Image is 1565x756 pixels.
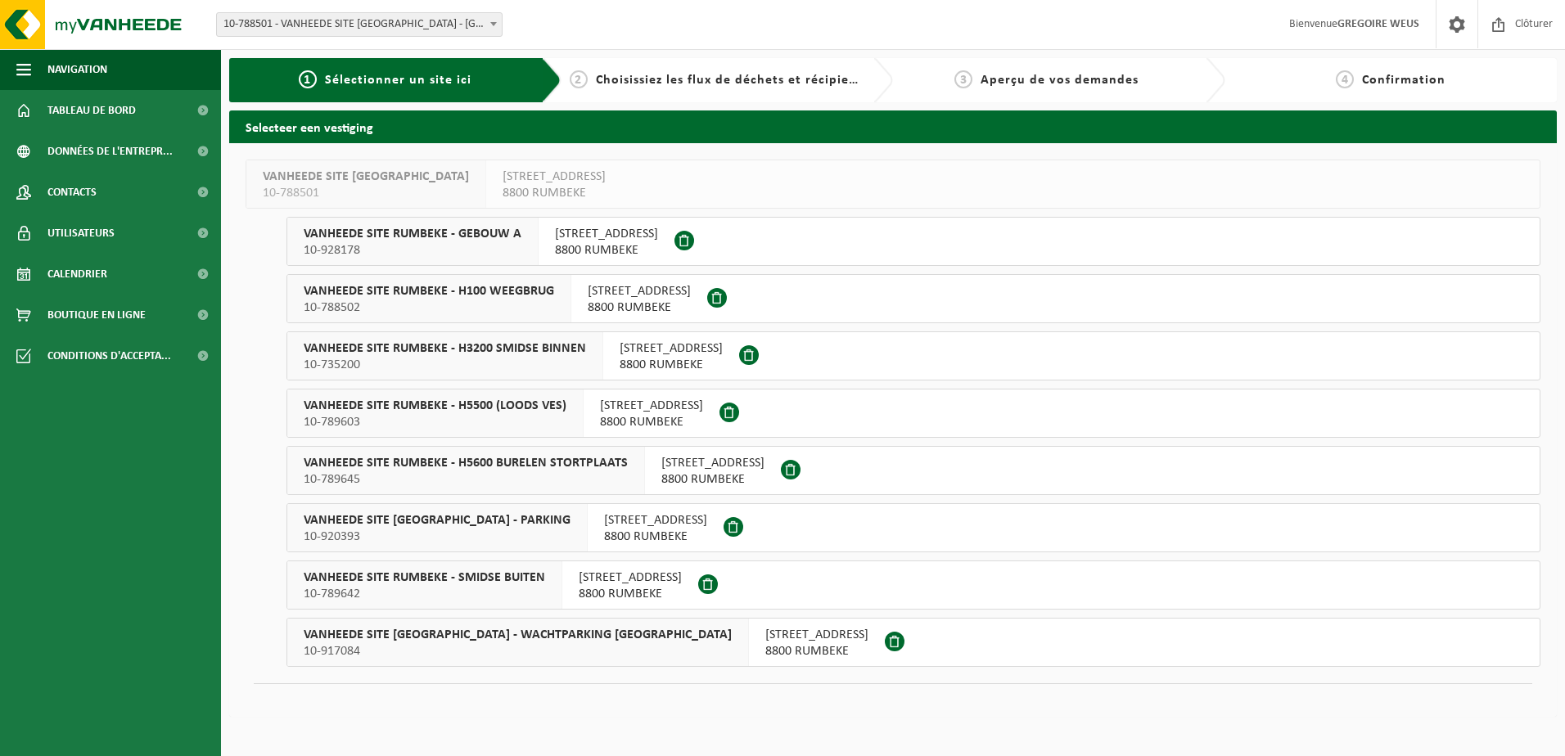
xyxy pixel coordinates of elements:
span: [STREET_ADDRESS] [765,627,868,643]
span: Sélectionner un site ici [325,74,471,87]
h2: Selecteer een vestiging [229,110,1557,142]
span: [STREET_ADDRESS] [503,169,606,185]
span: VANHEEDE SITE RUMBEKE - GEBOUW A [304,226,521,242]
span: 10-917084 [304,643,732,659]
span: 8800 RUMBEKE [620,357,723,373]
span: 10-928178 [304,242,521,259]
span: [STREET_ADDRESS] [600,398,703,414]
strong: GREGOIRE WEUS [1337,18,1419,30]
button: VANHEEDE SITE RUMBEKE - H5600 BURELEN STORTPLAATS 10-789645 [STREET_ADDRESS]8800 RUMBEKE [286,446,1540,495]
span: VANHEEDE SITE [GEOGRAPHIC_DATA] - PARKING [304,512,571,529]
button: VANHEEDE SITE RUMBEKE - H3200 SMIDSE BINNEN 10-735200 [STREET_ADDRESS]8800 RUMBEKE [286,331,1540,380]
span: VANHEEDE SITE RUMBEKE - H5600 BURELEN STORTPLAATS [304,455,628,471]
span: 4 [1336,70,1354,88]
span: 8800 RUMBEKE [765,643,868,659]
span: [STREET_ADDRESS] [620,340,723,357]
button: VANHEEDE SITE RUMBEKE - SMIDSE BUITEN 10-789642 [STREET_ADDRESS]8800 RUMBEKE [286,560,1540,610]
span: VANHEEDE SITE [GEOGRAPHIC_DATA] [263,169,469,185]
span: VANHEEDE SITE RUMBEKE - H3200 SMIDSE BINNEN [304,340,586,357]
span: Tableau de bord [47,90,136,131]
span: VANHEEDE SITE [GEOGRAPHIC_DATA] - WACHTPARKING [GEOGRAPHIC_DATA] [304,627,732,643]
span: 10-788501 - VANHEEDE SITE RUMBEKE - RUMBEKE [217,13,502,36]
span: Navigation [47,49,107,90]
span: VANHEEDE SITE RUMBEKE - H5500 (LOODS VES) [304,398,566,414]
span: Conditions d'accepta... [47,335,171,376]
span: Calendrier [47,254,107,295]
span: VANHEEDE SITE RUMBEKE - SMIDSE BUITEN [304,569,545,586]
button: VANHEEDE SITE [GEOGRAPHIC_DATA] - PARKING 10-920393 [STREET_ADDRESS]8800 RUMBEKE [286,503,1540,552]
button: VANHEEDE SITE [GEOGRAPHIC_DATA] - WACHTPARKING [GEOGRAPHIC_DATA] 10-917084 [STREET_ADDRESS]8800 R... [286,618,1540,667]
span: 10-788501 - VANHEEDE SITE RUMBEKE - RUMBEKE [216,12,503,37]
span: 8800 RUMBEKE [555,242,658,259]
span: [STREET_ADDRESS] [579,569,682,586]
span: 10-735200 [304,357,586,373]
span: 2 [570,70,588,88]
span: 8800 RUMBEKE [604,529,707,545]
span: 10-789645 [304,471,628,488]
span: 8800 RUMBEKE [503,185,606,201]
span: 8800 RUMBEKE [588,299,691,316]
span: Confirmation [1362,74,1445,87]
span: 8800 RUMBEKE [661,471,764,488]
span: [STREET_ADDRESS] [555,226,658,242]
span: 3 [954,70,972,88]
span: [STREET_ADDRESS] [661,455,764,471]
span: Choisissiez les flux de déchets et récipients [596,74,868,87]
span: 10-788501 [263,185,469,201]
span: VANHEEDE SITE RUMBEKE - H100 WEEGBRUG [304,283,554,299]
span: [STREET_ADDRESS] [588,283,691,299]
span: 10-920393 [304,529,571,545]
span: 8800 RUMBEKE [600,414,703,430]
span: Contacts [47,172,97,213]
span: Aperçu de vos demandes [981,74,1139,87]
span: Utilisateurs [47,213,115,254]
span: 10-788502 [304,299,554,316]
span: Boutique en ligne [47,295,146,335]
span: 10-789603 [304,414,566,430]
span: [STREET_ADDRESS] [604,512,707,529]
span: 8800 RUMBEKE [579,586,682,602]
span: 10-789642 [304,586,545,602]
span: 1 [299,70,317,88]
span: Données de l'entrepr... [47,131,173,172]
button: VANHEEDE SITE RUMBEKE - GEBOUW A 10-928178 [STREET_ADDRESS]8800 RUMBEKE [286,217,1540,266]
button: VANHEEDE SITE RUMBEKE - H5500 (LOODS VES) 10-789603 [STREET_ADDRESS]8800 RUMBEKE [286,389,1540,438]
button: VANHEEDE SITE RUMBEKE - H100 WEEGBRUG 10-788502 [STREET_ADDRESS]8800 RUMBEKE [286,274,1540,323]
